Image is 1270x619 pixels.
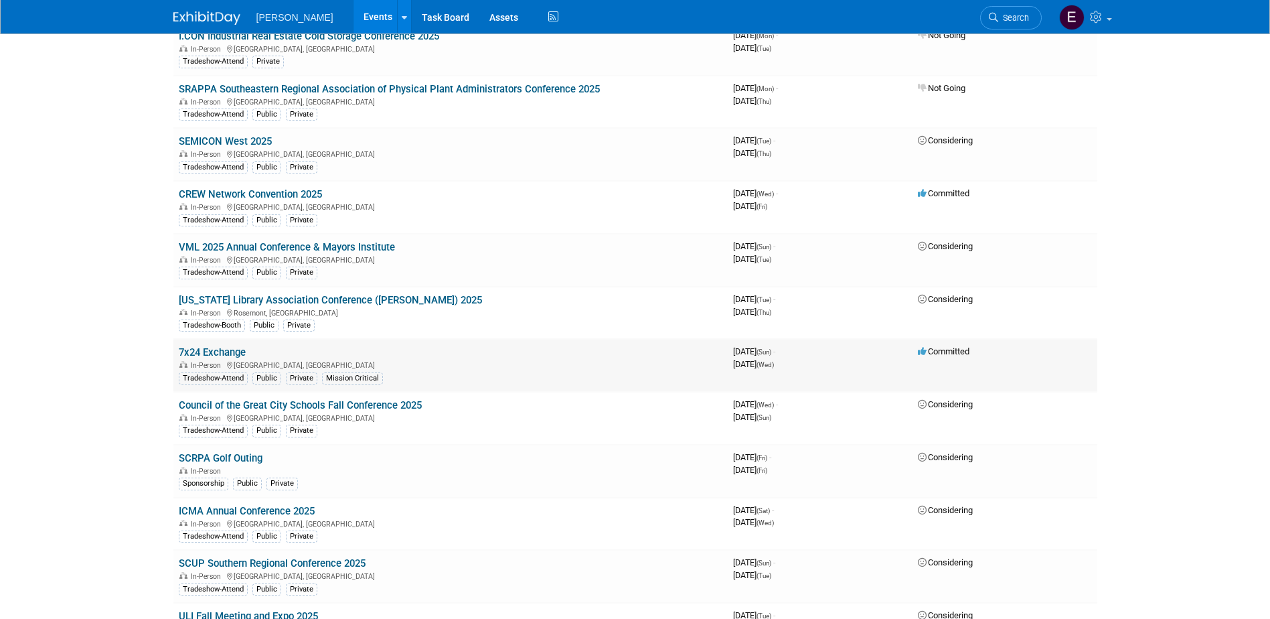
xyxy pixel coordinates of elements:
span: [DATE] [733,96,771,106]
span: [PERSON_NAME] [256,12,333,23]
span: (Fri) [757,454,767,462]
a: ICMA Annual Conference 2025 [179,505,315,517]
div: Mission Critical [322,372,383,385]
a: SEMICON West 2025 [179,135,272,147]
div: Public [252,161,281,174]
span: - [773,346,775,356]
span: Considering [918,557,973,567]
span: Considering [918,135,973,145]
span: (Tue) [757,45,771,52]
div: Tradeshow-Booth [179,320,245,332]
span: [DATE] [733,30,778,40]
div: Public [252,531,281,543]
span: - [773,135,775,145]
div: Tradeshow-Attend [179,267,248,279]
img: In-Person Event [179,256,187,263]
a: [US_STATE] Library Association Conference ([PERSON_NAME]) 2025 [179,294,482,306]
a: CREW Network Convention 2025 [179,188,322,200]
span: Considering [918,452,973,462]
span: [DATE] [733,346,775,356]
img: Emy Volk [1059,5,1085,30]
div: Private [266,478,298,490]
div: Tradeshow-Attend [179,372,248,385]
span: [DATE] [733,359,774,369]
div: Private [283,320,315,332]
span: (Thu) [757,98,771,105]
span: In-Person [191,467,225,476]
div: Public [252,583,281,596]
span: In-Person [191,361,225,370]
span: [DATE] [733,557,775,567]
span: (Thu) [757,309,771,316]
div: Private [286,109,317,121]
a: 7x24 Exchange [179,346,246,358]
span: (Sun) [757,348,771,356]
span: - [773,241,775,251]
span: [DATE] [733,517,774,527]
span: (Tue) [757,256,771,263]
div: Private [252,56,284,68]
span: In-Person [191,150,225,159]
span: Considering [918,294,973,304]
div: Tradeshow-Attend [179,56,248,68]
span: (Sat) [757,507,770,514]
span: - [776,399,778,409]
img: In-Person Event [179,309,187,316]
span: In-Person [191,414,225,423]
span: [DATE] [733,412,771,422]
span: [DATE] [733,148,771,158]
span: (Mon) [757,85,774,92]
div: Public [252,267,281,279]
span: In-Person [191,203,225,212]
div: [GEOGRAPHIC_DATA], [GEOGRAPHIC_DATA] [179,201,722,212]
div: [GEOGRAPHIC_DATA], [GEOGRAPHIC_DATA] [179,254,722,265]
div: Public [233,478,262,490]
span: (Tue) [757,137,771,145]
img: ExhibitDay [173,11,240,25]
span: - [772,505,774,515]
div: [GEOGRAPHIC_DATA], [GEOGRAPHIC_DATA] [179,359,722,370]
a: Search [980,6,1042,29]
img: In-Person Event [179,45,187,52]
a: SCRPA Golf Outing [179,452,262,464]
div: Private [286,161,317,174]
a: VML 2025 Annual Conference & Mayors Institute [179,241,395,253]
span: (Sun) [757,559,771,567]
span: (Wed) [757,519,774,527]
span: Not Going [918,30,965,40]
div: Tradeshow-Attend [179,161,248,174]
div: Tradeshow-Attend [179,214,248,226]
div: Tradeshow-Attend [179,425,248,437]
img: In-Person Event [179,203,187,210]
div: Public [250,320,279,332]
span: Considering [918,399,973,409]
div: Private [286,531,317,543]
span: - [773,557,775,567]
img: In-Person Event [179,572,187,579]
span: (Fri) [757,203,767,210]
span: In-Person [191,98,225,107]
span: (Sun) [757,243,771,251]
span: Considering [918,505,973,515]
span: [DATE] [733,241,775,251]
a: SCUP Southern Regional Conference 2025 [179,557,366,569]
span: Not Going [918,83,965,93]
span: In-Person [191,572,225,581]
div: Private [286,583,317,596]
div: Tradeshow-Attend [179,109,248,121]
img: In-Person Event [179,361,187,368]
div: [GEOGRAPHIC_DATA], [GEOGRAPHIC_DATA] [179,518,722,529]
span: In-Person [191,520,225,529]
span: [DATE] [733,201,767,211]
span: - [769,452,771,462]
span: [DATE] [733,307,771,317]
img: In-Person Event [179,150,187,157]
a: SRAPPA Southeastern Regional Association of Physical Plant Administrators Conference 2025 [179,83,600,95]
span: Committed [918,346,969,356]
span: (Tue) [757,572,771,579]
span: (Mon) [757,32,774,40]
span: [DATE] [733,465,767,475]
div: Public [252,109,281,121]
span: [DATE] [733,83,778,93]
span: Search [998,13,1029,23]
